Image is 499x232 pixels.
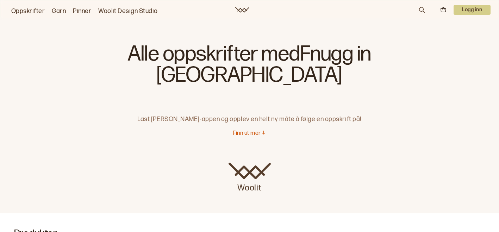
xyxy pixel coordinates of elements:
img: Woolit [229,163,271,180]
h1: Alle oppskrifter med Fnugg in [GEOGRAPHIC_DATA] [125,42,374,92]
button: Finn ut mer [233,130,266,137]
a: Woolit Design Studio [98,6,158,16]
button: User dropdown [454,5,491,15]
a: Pinner [73,6,91,16]
a: Woolit [229,163,271,194]
p: Last [PERSON_NAME]-appen og opplev en helt ny måte å følge en oppskrift på! [125,103,374,124]
a: Garn [52,6,66,16]
p: Woolit [229,180,271,194]
a: Oppskrifter [11,6,45,16]
a: Woolit [235,7,249,13]
p: Finn ut mer [233,130,261,137]
p: Logg inn [454,5,491,15]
